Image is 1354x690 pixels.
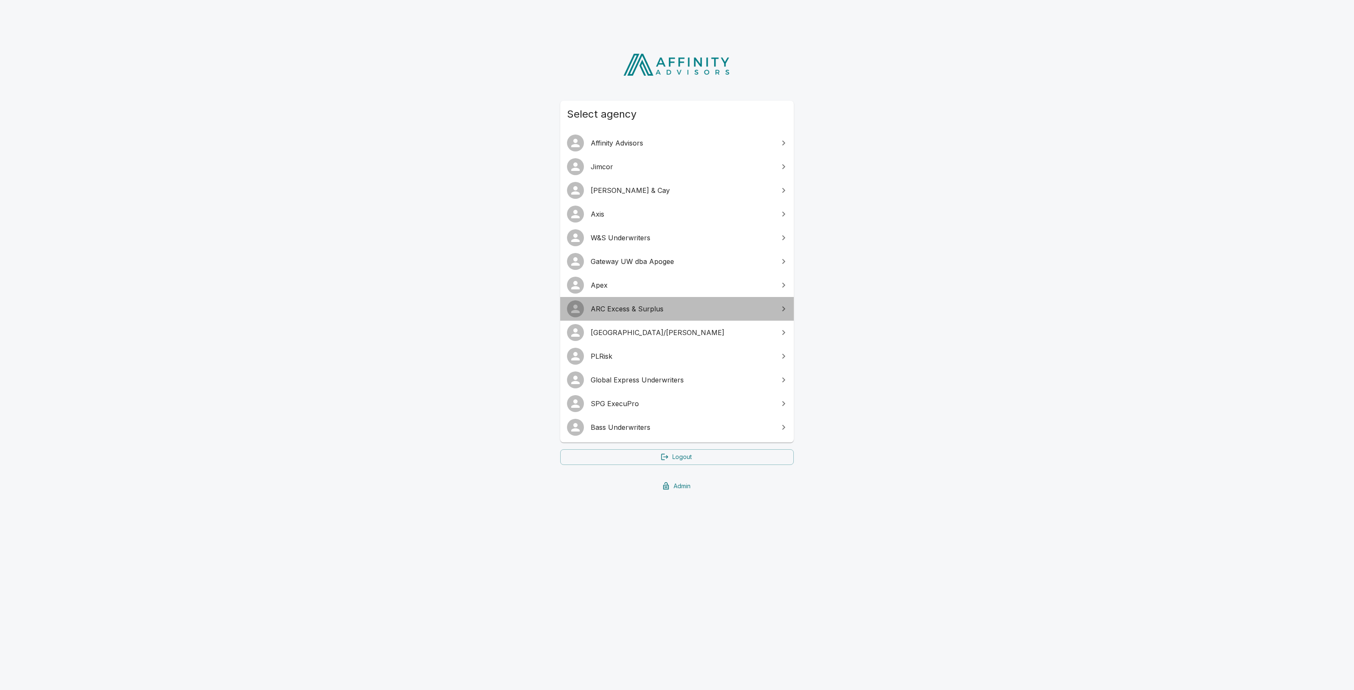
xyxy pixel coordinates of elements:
span: Global Express Underwriters [591,375,773,385]
a: [PERSON_NAME] & Cay [560,179,794,202]
a: W&S Underwriters [560,226,794,250]
span: ARC Excess & Surplus [591,304,773,314]
a: PLRisk [560,344,794,368]
span: Affinity Advisors [591,138,773,148]
a: SPG ExecuPro [560,392,794,415]
span: Gateway UW dba Apogee [591,256,773,267]
a: Affinity Advisors [560,131,794,155]
span: Axis [591,209,773,219]
span: SPG ExecuPro [591,399,773,409]
span: Bass Underwriters [591,422,773,432]
a: Gateway UW dba Apogee [560,250,794,273]
a: [GEOGRAPHIC_DATA]/[PERSON_NAME] [560,321,794,344]
a: Apex [560,273,794,297]
a: ARC Excess & Surplus [560,297,794,321]
span: PLRisk [591,351,773,361]
a: Admin [560,478,794,494]
span: W&S Underwriters [591,233,773,243]
span: Jimcor [591,162,773,172]
span: Apex [591,280,773,290]
span: [GEOGRAPHIC_DATA]/[PERSON_NAME] [591,327,773,338]
a: Bass Underwriters [560,415,794,439]
a: Global Express Underwriters [560,368,794,392]
a: Axis [560,202,794,226]
span: [PERSON_NAME] & Cay [591,185,773,195]
a: Logout [560,449,794,465]
img: Affinity Advisors Logo [616,51,738,79]
a: Jimcor [560,155,794,179]
span: Select agency [567,107,787,121]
